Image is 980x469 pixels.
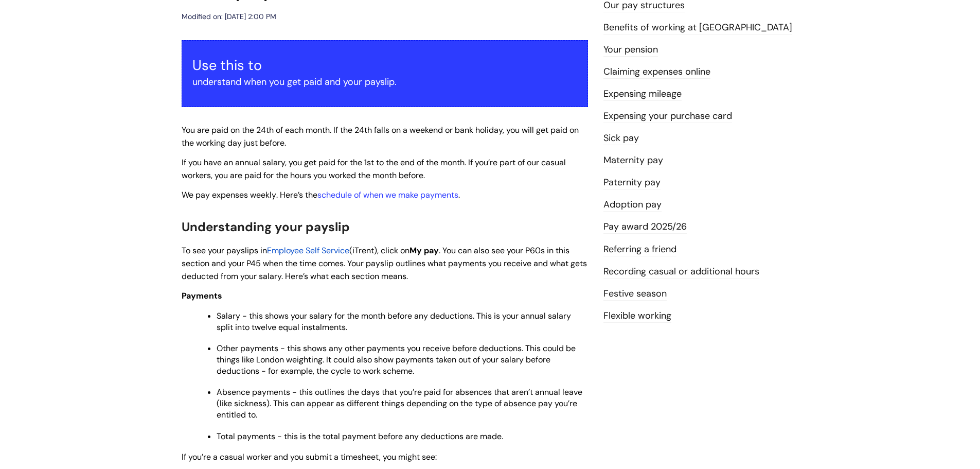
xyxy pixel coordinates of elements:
a: Claiming expenses online [603,65,710,79]
a: Maternity pay [603,154,663,167]
span: Payments [182,290,222,301]
span: You are paid on the 24th of each month. If the 24th falls on a weekend or bank holiday, you will ... [182,125,579,148]
a: Recording casual or additional hours [603,265,759,279]
a: Expensing mileage [603,88,682,101]
span: Salary - this shows your salary for the month before any deductions. This is your annual salary s... [217,310,571,333]
div: Modified on: [DATE] 2:00 PM [182,10,276,23]
span: . Here’s the . [182,189,460,200]
a: Festive season [603,287,667,301]
a: Adoption pay [603,198,662,212]
p: understand when you get paid and your payslip. [192,74,577,90]
span: Absence payments - this outlines the days that you’re paid for absences that aren’t annual leave ... [217,387,582,420]
span: Total payments - this is the total payment before any deductions are made. [217,431,503,442]
h3: Use this to [192,57,577,74]
a: Pay award 2025/26 [603,220,687,234]
a: Sick pay [603,132,639,145]
span: (iTrent), click on [349,245,409,256]
span: To see your payslips in [182,245,267,256]
a: Your pension [603,43,658,57]
span: . You can also see your P60s in this section and your P45 when the time comes. Your payslip outli... [182,245,587,282]
a: Flexible working [603,309,671,323]
a: Employee Self Service [267,245,349,256]
a: Referring a friend [603,243,676,256]
span: If you have an annual salary, you get paid for the 1st to the end of the month. If you’re part of... [182,157,566,181]
a: Paternity pay [603,176,661,189]
a: Benefits of working at [GEOGRAPHIC_DATA] [603,21,792,34]
span: We pay expenses weekly [182,189,276,200]
span: My pay [409,245,439,256]
span: If you’re a casual worker and you submit a timesheet, you might see: [182,451,437,462]
a: schedule of when we make payments [317,189,458,200]
span: Understanding your payslip [182,219,350,235]
a: Expensing your purchase card [603,110,732,123]
span: Other payments - this shows any other payments you receive before deductions. This could be thing... [217,343,576,376]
